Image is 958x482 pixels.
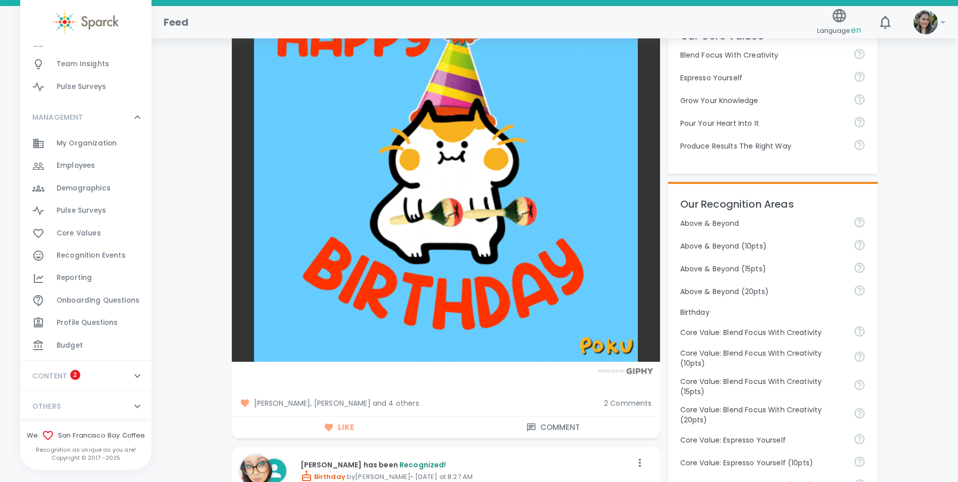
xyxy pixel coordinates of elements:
[20,177,152,200] a: Demographics
[20,454,152,462] p: Copyright © 2017 - 2025
[300,472,345,481] span: Birthday
[300,460,632,470] p: [PERSON_NAME] has been
[20,446,152,454] p: Recognition as unique as you are!
[446,417,660,438] button: Comment
[853,262,866,274] svg: For going above and beyond!
[57,206,106,216] span: Pulse Surveys
[851,24,861,36] span: en
[680,264,846,274] p: Above & Beyond (15pts)
[813,5,865,40] button: Language:en
[57,228,101,238] span: Core Values
[20,132,152,155] a: My Organization
[20,312,152,334] a: Profile Questions
[914,10,938,34] img: Picture of Mackenzie
[20,290,152,312] a: Onboarding Questions
[20,391,152,421] div: OTHERS
[20,200,152,222] a: Pulse Surveys
[853,239,866,251] svg: For going above and beyond!
[57,161,95,171] span: Employees
[680,241,846,251] p: Above & Beyond (10pts)
[57,341,83,351] span: Budget
[680,376,846,397] p: Core Value: Blend Focus With Creativity (15pts)
[20,429,152,442] span: We San Francisco Bay Coffee
[853,139,866,151] svg: Find success working together and doing the right thing
[57,138,117,149] span: My Organization
[680,196,866,212] p: Our Recognition Areas
[853,116,866,128] svg: Come to work to make a difference in your own way
[680,348,846,368] p: Core Value: Blend Focus With Creativity (10pts)
[680,95,846,106] p: Grow Your Knowledge
[853,93,866,106] svg: Follow your curiosity and learn together
[232,417,446,438] button: Like
[680,73,846,83] p: Espresso Yourself
[164,14,189,30] h1: Feed
[817,24,861,37] span: Language:
[853,216,866,228] svg: For going above and beyond!
[680,327,846,338] p: Core Value: Blend Focus With Creativity
[20,53,152,75] a: Team Insights
[853,351,866,363] svg: Achieve goals today and innovate for tomorrow
[680,307,866,317] p: Birthday
[32,371,67,381] p: CONTENT
[595,368,656,374] img: Powered by GIPHY
[300,470,632,482] p: by [PERSON_NAME] • [DATE] at 8:27 AM
[680,286,846,297] p: Above & Beyond (20pts)
[20,102,152,132] div: MANAGEMENT
[853,71,866,83] svg: Share your voice and your ideas
[53,10,119,34] img: Sparck logo
[20,267,152,289] a: Reporting
[680,435,846,445] p: Core Value: Espresso Yourself
[399,460,446,470] span: Recognized!
[32,112,83,122] p: MANAGEMENT
[604,398,652,408] span: 2 Comments
[853,284,866,297] svg: For going above and beyond!
[20,155,152,177] a: Employees
[680,458,846,468] p: Core Value: Espresso Yourself (10pts)
[853,407,866,419] svg: Achieve goals today and innovate for tomorrow
[853,433,866,445] svg: Share your voice and your ideas
[20,222,152,245] a: Core Values
[853,48,866,60] svg: Achieve goals today and innovate for tomorrow
[57,183,111,194] span: Demographics
[853,379,866,391] svg: Achieve goals today and innovate for tomorrow
[20,245,152,267] a: Recognition Events
[57,82,106,92] span: Pulse Surveys
[20,334,152,357] a: Budget
[20,10,152,34] a: Sparck logo
[680,405,846,425] p: Core Value: Blend Focus With Creativity (20pts)
[70,370,80,380] span: 2
[853,325,866,338] svg: Achieve goals today and innovate for tomorrow
[57,296,139,306] span: Onboarding Questions
[680,118,846,128] p: Pour Your Heart Into It
[853,456,866,468] svg: Share your voice and your ideas
[32,401,61,411] p: OTHERS
[680,218,846,228] p: Above & Beyond
[57,59,109,69] span: Team Insights
[20,132,152,361] div: MANAGEMENT
[57,251,126,261] span: Recognition Events
[680,141,846,151] p: Produce Results The Right Way
[57,273,92,283] span: Reporting
[240,398,596,408] span: [PERSON_NAME], [PERSON_NAME] and 4 others
[20,76,152,98] a: Pulse Surveys
[57,318,118,328] span: Profile Questions
[680,50,846,60] p: Blend Focus With Creativity
[20,361,152,391] div: CONTENT2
